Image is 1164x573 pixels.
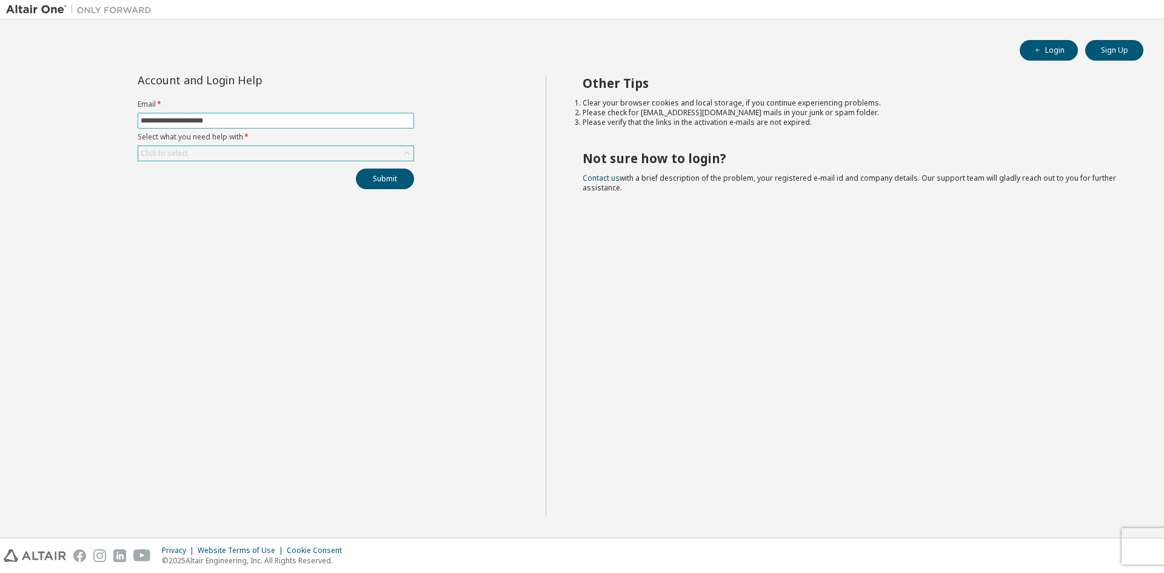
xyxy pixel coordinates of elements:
img: youtube.svg [133,549,151,562]
div: Privacy [162,546,198,555]
img: instagram.svg [93,549,106,562]
div: Cookie Consent [287,546,349,555]
button: Login [1020,40,1078,61]
li: Please check for [EMAIL_ADDRESS][DOMAIN_NAME] mails in your junk or spam folder. [583,108,1122,118]
p: © 2025 Altair Engineering, Inc. All Rights Reserved. [162,555,349,566]
img: Altair One [6,4,158,16]
li: Please verify that the links in the activation e-mails are not expired. [583,118,1122,127]
label: Select what you need help with [138,132,414,142]
span: with a brief description of the problem, your registered e-mail id and company details. Our suppo... [583,173,1116,193]
div: Website Terms of Use [198,546,287,555]
div: Click to select [141,149,188,158]
a: Contact us [583,173,620,183]
button: Submit [356,169,414,189]
h2: Other Tips [583,75,1122,91]
div: Click to select [138,146,413,161]
label: Email [138,99,414,109]
img: linkedin.svg [113,549,126,562]
img: altair_logo.svg [4,549,66,562]
button: Sign Up [1085,40,1143,61]
img: facebook.svg [73,549,86,562]
li: Clear your browser cookies and local storage, if you continue experiencing problems. [583,98,1122,108]
div: Account and Login Help [138,75,359,85]
h2: Not sure how to login? [583,150,1122,166]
